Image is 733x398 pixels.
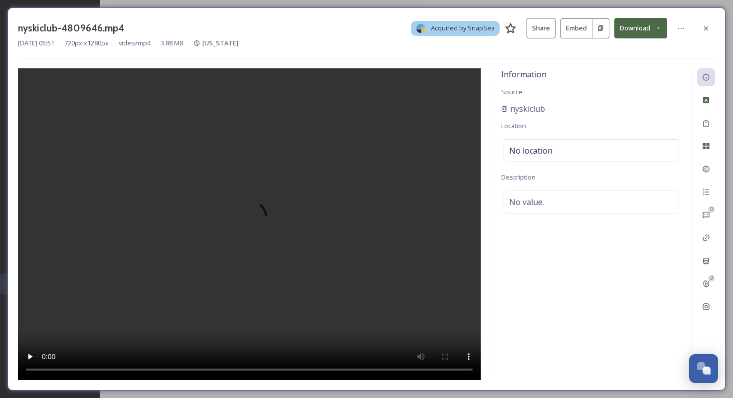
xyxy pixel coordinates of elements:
[689,354,718,383] button: Open Chat
[18,21,124,35] h3: nyskiclub-4809646.mp4
[527,18,555,38] button: Share
[501,69,547,80] span: Information
[431,23,495,33] span: Acquired by SnapSea
[18,38,54,48] span: [DATE] 05:51
[501,121,526,130] span: Location
[708,275,715,282] div: 0
[510,103,545,115] span: nyskiclub
[560,18,592,38] button: Embed
[119,38,151,48] span: video/mp4
[509,196,544,208] span: No value.
[614,18,667,38] button: Download
[501,87,523,96] span: Source
[501,173,536,182] span: Description
[161,38,183,48] span: 3.88 MB
[708,206,715,213] div: 0
[501,103,545,115] a: nyskiclub
[202,38,238,47] span: [US_STATE]
[416,23,426,33] img: snapsea-logo.png
[64,38,109,48] span: 720 px x 1280 px
[509,145,552,157] span: No location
